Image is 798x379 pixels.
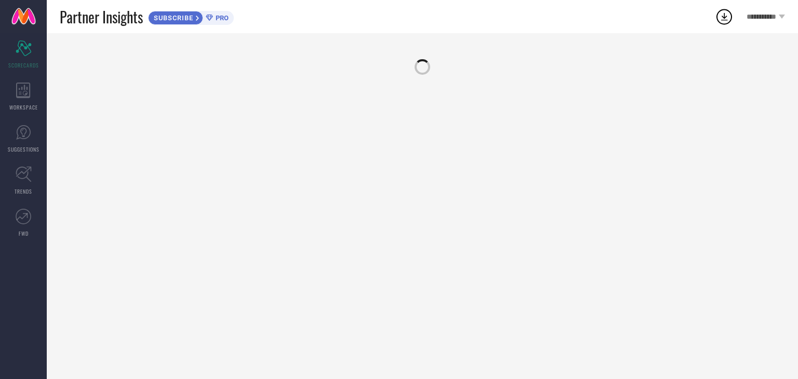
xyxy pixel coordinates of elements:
span: SUBSCRIBE [149,14,196,22]
span: WORKSPACE [9,103,38,111]
span: SUGGESTIONS [8,145,39,153]
span: PRO [213,14,229,22]
span: TRENDS [15,187,32,195]
span: SCORECARDS [8,61,39,69]
div: Open download list [715,7,734,26]
span: Partner Insights [60,6,143,28]
a: SUBSCRIBEPRO [148,8,234,25]
span: FWD [19,229,29,237]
